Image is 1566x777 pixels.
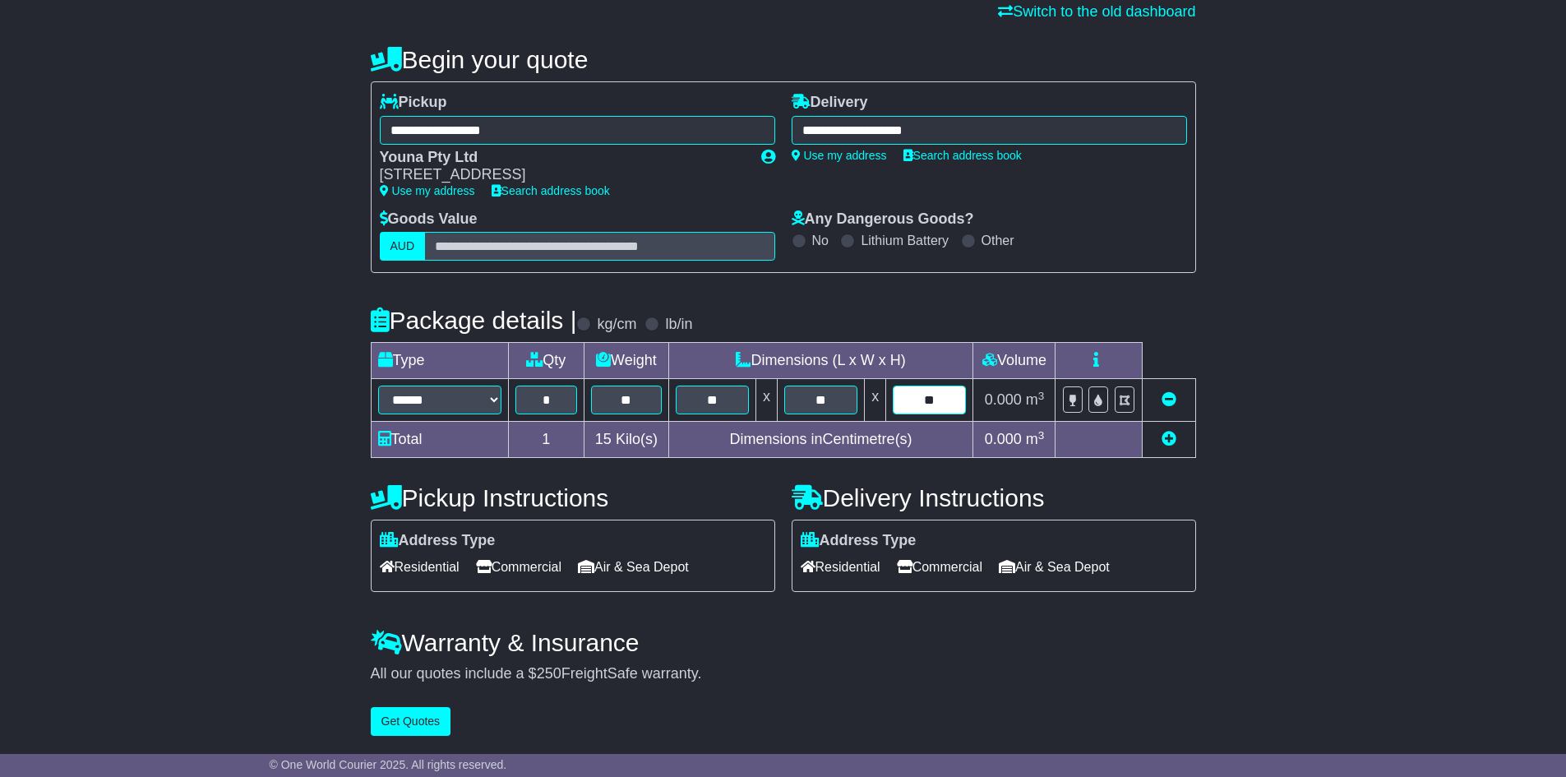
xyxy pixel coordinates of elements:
td: x [865,379,886,422]
span: Residential [380,554,460,580]
h4: Package details | [371,307,577,334]
label: Any Dangerous Goods? [792,210,974,229]
div: Youna Pty Ltd [380,149,745,167]
sup: 3 [1038,390,1045,402]
label: No [812,233,829,248]
a: Remove this item [1162,391,1176,408]
h4: Delivery Instructions [792,484,1196,511]
a: Use my address [792,149,887,162]
a: Switch to the old dashboard [998,3,1195,20]
h4: Warranty & Insurance [371,629,1196,656]
a: Use my address [380,184,475,197]
td: Dimensions (L x W x H) [668,343,973,379]
span: Air & Sea Depot [999,554,1110,580]
label: Other [982,233,1014,248]
a: Search address book [903,149,1022,162]
a: Search address book [492,184,610,197]
td: Weight [584,343,669,379]
h4: Begin your quote [371,46,1196,73]
label: Address Type [801,532,917,550]
h4: Pickup Instructions [371,484,775,511]
td: Kilo(s) [584,422,669,458]
span: 0.000 [985,431,1022,447]
td: Type [371,343,508,379]
span: Commercial [897,554,982,580]
td: Volume [973,343,1056,379]
span: Commercial [476,554,561,580]
label: Lithium Battery [861,233,949,248]
span: m [1026,431,1045,447]
td: 1 [508,422,584,458]
span: m [1026,391,1045,408]
td: Dimensions in Centimetre(s) [668,422,973,458]
td: Total [371,422,508,458]
sup: 3 [1038,429,1045,442]
a: Add new item [1162,431,1176,447]
label: AUD [380,232,426,261]
span: Residential [801,554,880,580]
span: 250 [537,665,561,682]
span: 15 [595,431,612,447]
label: Pickup [380,94,447,112]
span: © One World Courier 2025. All rights reserved. [270,758,507,771]
span: 0.000 [985,391,1022,408]
label: kg/cm [597,316,636,334]
label: lb/in [665,316,692,334]
td: Qty [508,343,584,379]
span: Air & Sea Depot [578,554,689,580]
label: Delivery [792,94,868,112]
label: Goods Value [380,210,478,229]
div: All our quotes include a $ FreightSafe warranty. [371,665,1196,683]
div: [STREET_ADDRESS] [380,166,745,184]
button: Get Quotes [371,707,451,736]
td: x [755,379,777,422]
label: Address Type [380,532,496,550]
